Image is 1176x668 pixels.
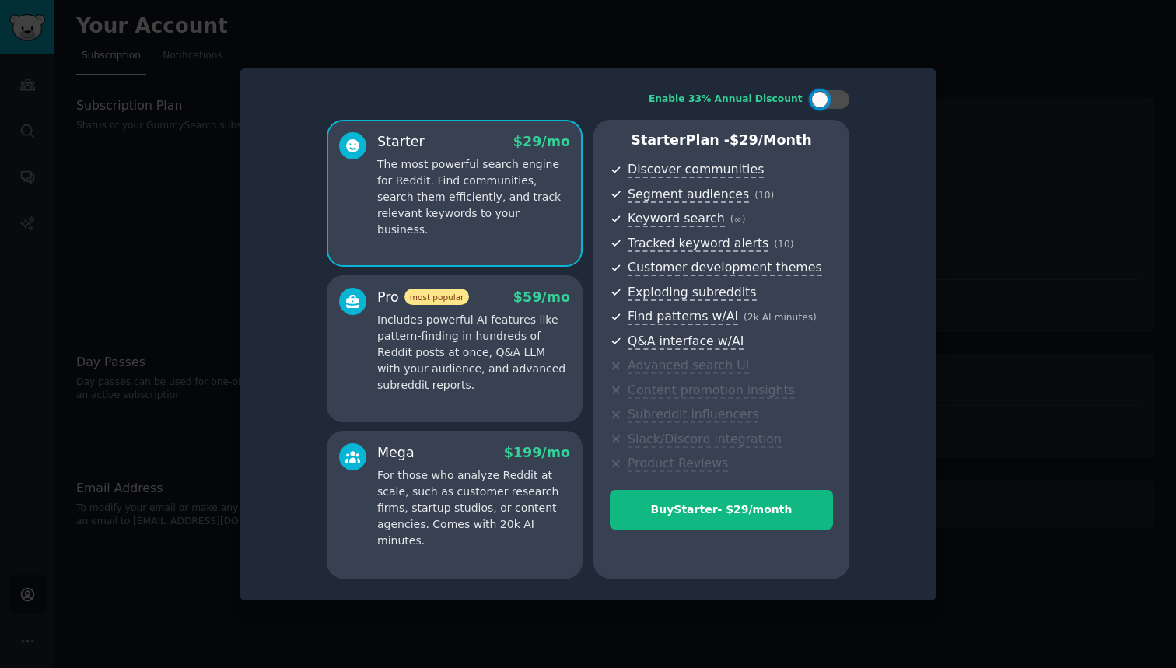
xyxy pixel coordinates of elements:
p: Includes powerful AI features like pattern-finding in hundreds of Reddit posts at once, Q&A LLM w... [377,312,570,393]
span: Discover communities [628,162,764,178]
p: The most powerful search engine for Reddit. Find communities, search them efficiently, and track ... [377,156,570,238]
span: Advanced search UI [628,358,749,374]
span: Exploding subreddits [628,285,756,301]
span: ( 2k AI minutes ) [744,312,817,323]
div: Buy Starter - $ 29 /month [611,502,832,518]
span: Content promotion insights [628,383,795,399]
div: Enable 33% Annual Discount [649,93,803,107]
span: Segment audiences [628,187,749,203]
div: Mega [377,443,415,463]
p: Starter Plan - [610,131,833,150]
span: Tracked keyword alerts [628,236,768,252]
span: Slack/Discord integration [628,432,782,448]
button: BuyStarter- $29/month [610,490,833,530]
span: ( ∞ ) [730,214,746,225]
span: $ 59 /mo [513,289,570,305]
span: ( 10 ) [774,239,793,250]
span: ( 10 ) [754,190,774,201]
span: Q&A interface w/AI [628,334,744,350]
span: Customer development themes [628,260,822,276]
span: Product Reviews [628,456,728,472]
div: Pro [377,288,469,307]
span: $ 29 /mo [513,134,570,149]
p: For those who analyze Reddit at scale, such as customer research firms, startup studios, or conte... [377,467,570,549]
span: $ 199 /mo [504,445,570,460]
span: most popular [404,289,470,305]
span: Keyword search [628,211,725,227]
span: Find patterns w/AI [628,309,738,325]
div: Starter [377,132,425,152]
span: $ 29 /month [730,132,812,148]
span: Subreddit influencers [628,407,758,423]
